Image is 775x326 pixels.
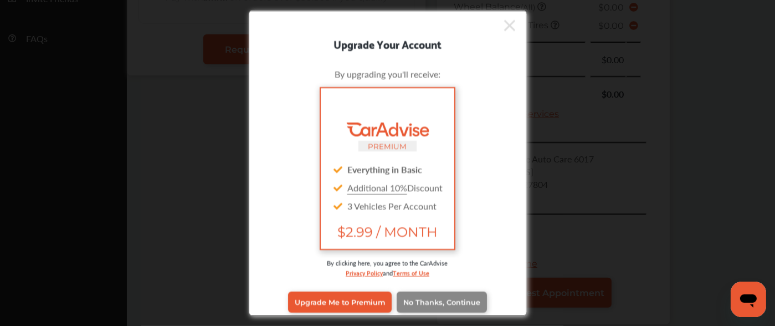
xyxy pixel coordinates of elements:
[397,291,487,312] a: No Thanks, Continue
[266,68,510,80] div: By upgrading you'll receive:
[346,267,383,278] a: Privacy Policy
[347,181,407,194] u: Additional 10%
[330,224,445,240] span: $2.99 / MONTH
[393,267,429,278] a: Terms of Use
[330,197,445,215] div: 3 Vehicles Per Account
[347,163,422,176] strong: Everything in Basic
[731,282,766,317] iframe: Button to launch messaging window
[403,298,480,306] span: No Thanks, Continue
[266,258,510,289] div: By clicking here, you agree to the CarAdvise and
[288,291,392,312] a: Upgrade Me to Premium
[368,142,407,151] small: PREMIUM
[249,35,526,53] div: Upgrade Your Account
[295,298,385,306] span: Upgrade Me to Premium
[347,181,443,194] span: Discount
